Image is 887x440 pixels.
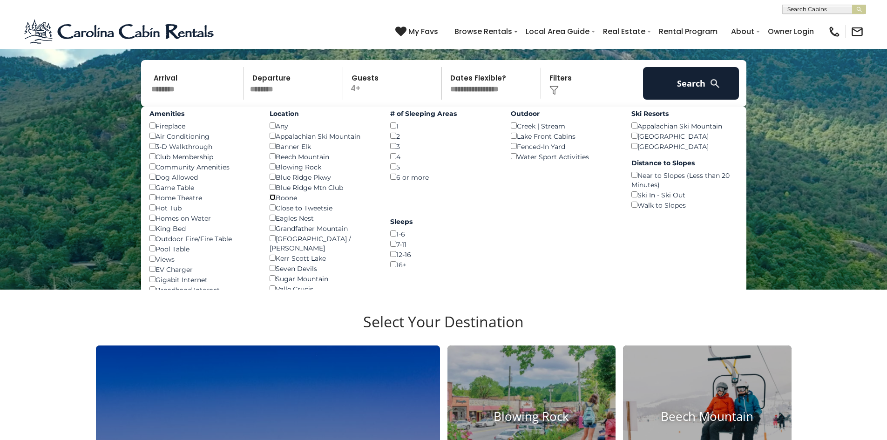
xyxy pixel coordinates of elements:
div: Sugar Mountain [270,273,376,284]
div: Lake Front Cabins [511,131,617,141]
label: Outdoor [511,109,617,118]
div: Views [149,254,256,264]
div: Boone [270,192,376,203]
div: [GEOGRAPHIC_DATA] / [PERSON_NAME] [270,233,376,253]
div: 6 or more [390,172,497,182]
div: Home Theatre [149,192,256,203]
div: Fireplace [149,121,256,131]
label: Location [270,109,376,118]
div: 16+ [390,259,497,270]
div: Kerr Scott Lake [270,253,376,263]
div: [GEOGRAPHIC_DATA] [631,131,738,141]
div: Valle Crucis [270,284,376,294]
div: Any [270,121,376,131]
img: search-regular-white.png [709,78,721,89]
div: Club Membership [149,151,256,162]
div: Blowing Rock [270,162,376,172]
p: 4+ [346,67,442,100]
div: Grandfather Mountain [270,223,376,233]
div: 2 [390,131,497,141]
h3: Select Your Destination [95,313,793,345]
img: filter--v1.png [549,86,559,95]
div: King Bed [149,223,256,233]
div: 1 [390,121,497,131]
div: Close to Tweetsie [270,203,376,213]
img: phone-regular-black.png [828,25,841,38]
h4: Blowing Rock [447,410,616,424]
div: Gigabit Internet [149,274,256,284]
div: 4 [390,151,497,162]
div: Eagles Nest [270,213,376,223]
div: Banner Elk [270,141,376,151]
div: Homes on Water [149,213,256,223]
label: Distance to Slopes [631,158,738,168]
div: Beech Mountain [270,151,376,162]
img: mail-regular-black.png [851,25,864,38]
div: 5 [390,162,497,172]
label: Amenities [149,109,256,118]
label: # of Sleeping Areas [390,109,497,118]
span: My Favs [408,26,438,37]
div: [GEOGRAPHIC_DATA] [631,141,738,151]
div: Creek | Stream [511,121,617,131]
div: 7-11 [390,239,497,249]
div: 1-6 [390,229,497,239]
a: Browse Rentals [450,23,517,40]
div: Walk to Slopes [631,200,738,210]
div: Appalachian Ski Mountain [270,131,376,141]
div: Blue Ridge Mtn Club [270,182,376,192]
a: Local Area Guide [521,23,594,40]
h4: Beech Mountain [623,410,792,424]
div: Fenced-In Yard [511,141,617,151]
div: Broadband Internet [149,284,256,295]
div: Outdoor Fire/Fire Table [149,233,256,244]
a: Owner Login [763,23,819,40]
div: Seven Devils [270,263,376,273]
div: Water Sport Activities [511,151,617,162]
div: Ski In - Ski Out [631,190,738,200]
label: Sleeps [390,217,497,226]
a: About [726,23,759,40]
div: 3 [390,141,497,151]
div: Game Table [149,182,256,192]
div: 3-D Walkthrough [149,141,256,151]
div: Dog Allowed [149,172,256,182]
div: Community Amenities [149,162,256,172]
div: Air Conditioning [149,131,256,141]
div: Pool Table [149,244,256,254]
label: Ski Resorts [631,109,738,118]
h1: Your Adventure Starts Here [7,26,880,54]
div: Hot Tub [149,203,256,213]
div: EV Charger [149,264,256,274]
a: Rental Program [654,23,722,40]
div: Near to Slopes (Less than 20 Minutes) [631,170,738,190]
button: Search [643,67,739,100]
img: Blue-2.png [23,18,217,46]
div: 12-16 [390,249,497,259]
a: Real Estate [598,23,650,40]
div: Blue Ridge Pkwy [270,172,376,182]
div: Appalachian Ski Mountain [631,121,738,131]
a: My Favs [395,26,440,38]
